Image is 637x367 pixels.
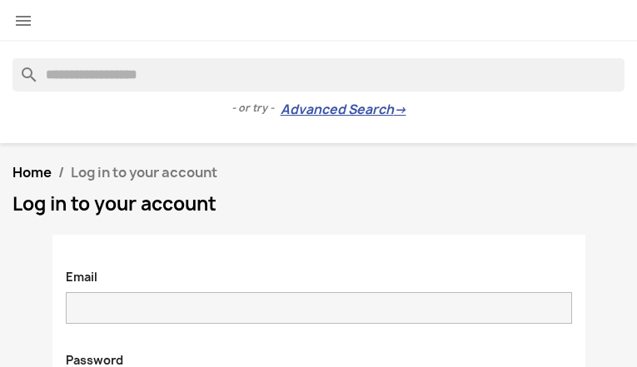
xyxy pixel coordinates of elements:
span: - or try - [231,100,281,117]
label: Email [53,260,110,285]
a: Home [12,163,52,181]
h1: Log in to your account [12,194,625,214]
span: Log in to your account [71,163,217,181]
i: search [12,58,32,78]
a: Advanced Search→ [281,102,406,118]
input: Search [12,58,625,92]
span: → [394,102,406,118]
i:  [13,11,33,31]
